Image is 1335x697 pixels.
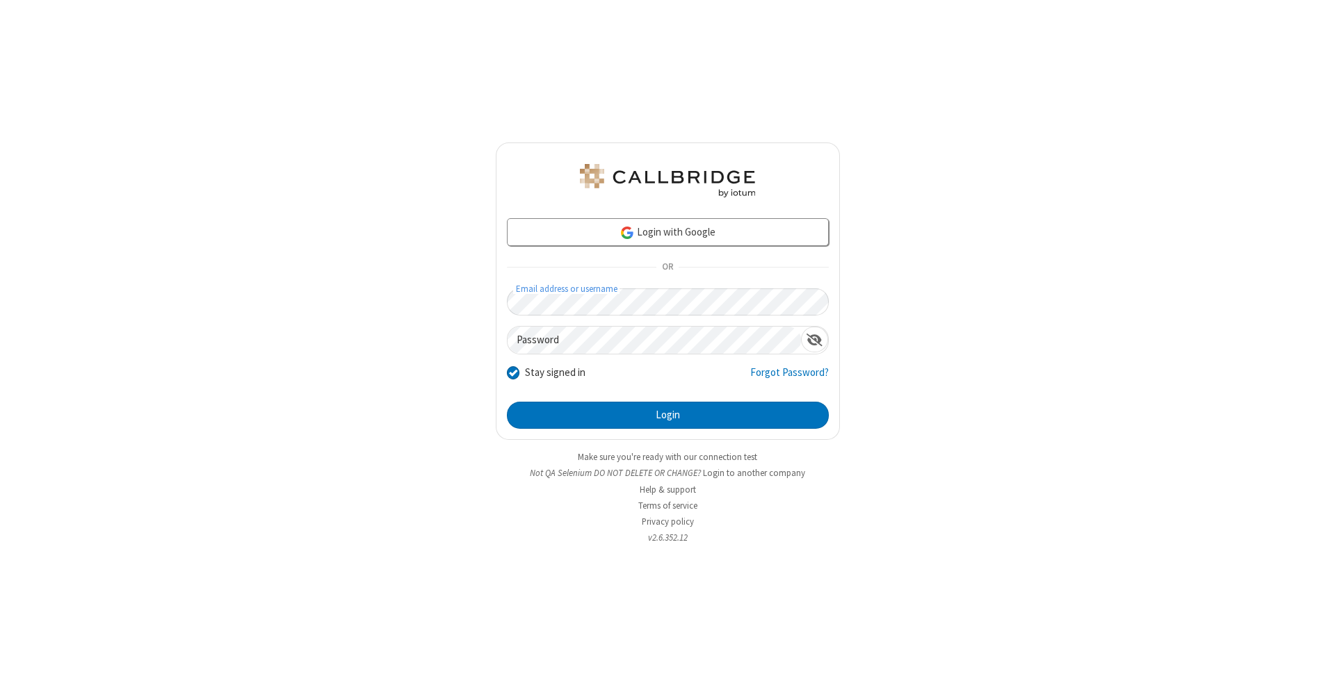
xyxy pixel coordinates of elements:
a: Privacy policy [642,516,694,527]
a: Login with Google [507,218,829,246]
li: Not QA Selenium DO NOT DELETE OR CHANGE? [496,466,840,479]
button: Login to another company [703,466,805,479]
img: QA Selenium DO NOT DELETE OR CHANGE [577,164,758,197]
a: Terms of service [638,500,697,511]
li: v2.6.352.12 [496,531,840,544]
a: Make sure you're ready with our connection test [578,451,757,463]
div: Show password [801,327,828,352]
img: google-icon.png [620,225,635,240]
a: Forgot Password? [750,365,829,391]
button: Login [507,402,829,429]
span: OR [656,258,679,277]
input: Password [508,327,801,354]
label: Stay signed in [525,365,585,381]
a: Help & support [640,484,696,495]
input: Email address or username [507,288,829,315]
